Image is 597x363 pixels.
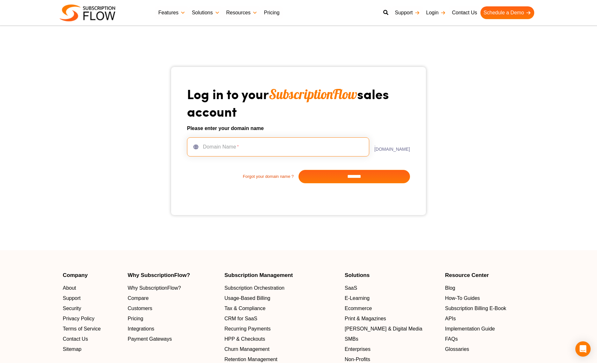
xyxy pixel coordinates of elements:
[60,4,115,21] img: Subscriptionflow
[224,294,338,302] a: Usage-Based Billing
[445,294,534,302] a: How-To Guides
[63,325,101,333] span: Terms of Service
[345,325,439,333] a: [PERSON_NAME] & Digital Media
[445,294,480,302] span: How-To Guides
[63,335,121,343] a: Contact Us
[128,305,218,312] a: Customers
[128,294,218,302] a: Compare
[345,284,439,292] a: SaaS
[63,315,121,323] a: Privacy Policy
[445,315,534,323] a: APIs
[224,325,338,333] a: Recurring Payments
[369,142,410,151] label: .[DOMAIN_NAME]
[187,85,410,120] h1: Log in to your sales account
[128,294,149,302] span: Compare
[224,294,270,302] span: Usage-Based Billing
[128,272,218,278] h4: Why SubscriptionFlow?
[345,345,370,353] span: Enterprises
[187,125,410,132] h6: Please enter your domain name
[445,345,469,353] span: Glossaries
[223,6,261,19] a: Resources
[224,305,265,312] span: Tax & Compliance
[345,305,372,312] span: Ecommerce
[128,315,218,323] a: Pricing
[445,284,534,292] a: Blog
[224,335,265,343] span: HPP & Checkouts
[445,335,534,343] a: FAQs
[345,272,439,278] h4: Solutions
[345,315,386,323] span: Print & Magazines
[423,6,449,19] a: Login
[63,284,76,292] span: About
[575,341,591,357] div: Open Intercom Messenger
[445,305,534,312] a: Subscription Billing E-Book
[345,294,370,302] span: E-Learning
[224,315,257,323] span: CRM for SaaS
[345,294,439,302] a: E-Learning
[269,86,357,103] span: SubscriptionFlow
[345,325,422,333] span: [PERSON_NAME] & Digital Media
[261,6,283,19] a: Pricing
[445,305,506,312] span: Subscription Billing E-Book
[345,345,439,353] a: Enterprises
[189,6,223,19] a: Solutions
[224,305,338,312] a: Tax & Compliance
[392,6,423,19] a: Support
[63,294,81,302] span: Support
[449,6,480,19] a: Contact Us
[63,345,121,353] a: Sitemap
[224,284,338,292] a: Subscription Orchestration
[63,284,121,292] a: About
[445,345,534,353] a: Glossaries
[224,284,284,292] span: Subscription Orchestration
[63,272,121,278] h4: Company
[345,305,439,312] a: Ecommerce
[224,345,338,353] a: Churn Management
[445,272,534,278] h4: Resource Center
[187,173,298,180] a: Forgot your domain name ?
[345,335,439,343] a: SMBs
[128,335,218,343] a: Payment Gateways
[345,284,357,292] span: SaaS
[128,284,218,292] a: Why SubscriptionFlow?
[155,6,189,19] a: Features
[63,305,121,312] a: Security
[224,272,338,278] h4: Subscription Management
[224,345,269,353] span: Churn Management
[445,335,458,343] span: FAQs
[345,335,358,343] span: SMBs
[445,315,456,323] span: APIs
[63,315,95,323] span: Privacy Policy
[480,6,534,19] a: Schedule a Demo
[128,284,181,292] span: Why SubscriptionFlow?
[63,305,81,312] span: Security
[128,325,155,333] span: Integrations
[128,325,218,333] a: Integrations
[128,315,143,323] span: Pricing
[63,345,82,353] span: Sitemap
[224,325,270,333] span: Recurring Payments
[224,335,338,343] a: HPP & Checkouts
[445,284,455,292] span: Blog
[445,325,534,333] a: Implementation Guide
[224,315,338,323] a: CRM for SaaS
[128,335,172,343] span: Payment Gateways
[63,294,121,302] a: Support
[63,325,121,333] a: Terms of Service
[345,315,439,323] a: Print & Magazines
[445,325,495,333] span: Implementation Guide
[63,335,88,343] span: Contact Us
[128,305,152,312] span: Customers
